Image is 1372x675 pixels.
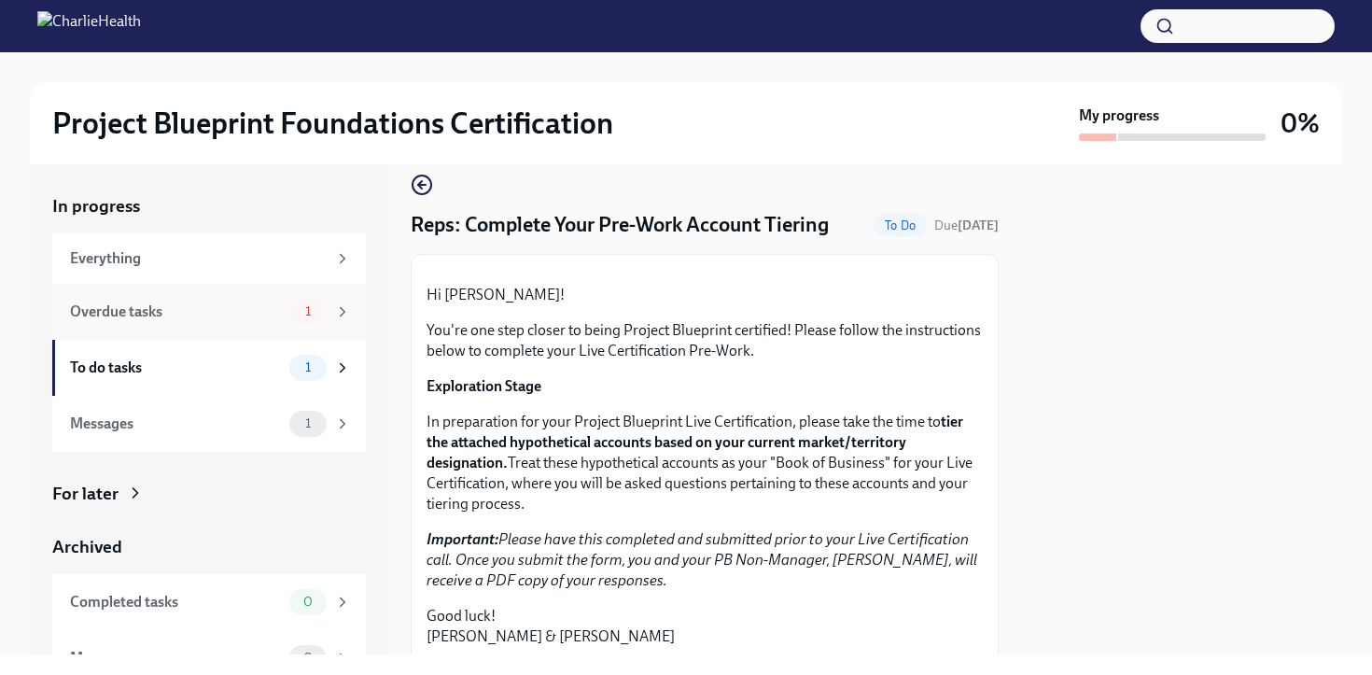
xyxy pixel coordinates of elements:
[70,648,282,668] div: Messages
[427,606,983,647] p: Good luck! [PERSON_NAME] & [PERSON_NAME]
[52,396,366,452] a: Messages1
[70,414,282,434] div: Messages
[52,535,366,559] a: Archived
[934,217,999,234] span: September 8th, 2025 11:00
[294,416,322,430] span: 1
[294,360,322,374] span: 1
[70,302,282,322] div: Overdue tasks
[427,412,983,514] p: In preparation for your Project Blueprint Live Certification, please take the time to Treat these...
[52,105,613,142] h2: Project Blueprint Foundations Certification
[292,595,324,609] span: 0
[427,530,498,548] strong: Important:
[70,592,282,612] div: Completed tasks
[37,11,141,41] img: CharlieHealth
[294,304,322,318] span: 1
[52,284,366,340] a: Overdue tasks1
[427,530,977,589] em: Please have this completed and submitted prior to your Live Certification call. Once you submit t...
[1281,106,1320,140] h3: 0%
[52,574,366,630] a: Completed tasks0
[427,413,963,471] strong: tier the attached hypothetical accounts based on your current market/territory designation.
[52,340,366,396] a: To do tasks1
[934,218,999,233] span: Due
[427,285,983,305] p: Hi [PERSON_NAME]!
[874,218,927,232] span: To Do
[958,218,999,233] strong: [DATE]
[427,320,983,361] p: You're one step closer to being Project Blueprint certified! Please follow the instructions below...
[411,211,829,239] h4: Reps: Complete Your Pre-Work Account Tiering
[52,194,366,218] a: In progress
[52,482,119,506] div: For later
[70,248,327,269] div: Everything
[427,377,541,395] strong: Exploration Stage
[1079,105,1159,126] strong: My progress
[52,482,366,506] a: For later
[52,233,366,284] a: Everything
[70,358,282,378] div: To do tasks
[292,651,324,665] span: 0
